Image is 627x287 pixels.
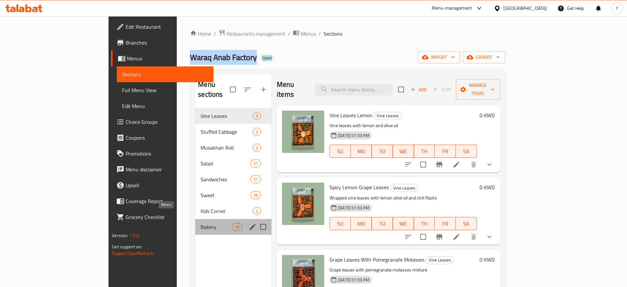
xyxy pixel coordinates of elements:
span: Y [616,5,618,12]
button: MO [351,217,372,230]
div: Open [260,54,275,62]
span: Select to update [416,158,430,171]
button: WE [393,145,414,158]
span: Bakery [201,223,232,231]
a: Restaurants management [219,29,285,38]
span: Salad [201,160,250,167]
span: Kids Corner [201,207,253,215]
div: Sweet16 [195,187,271,203]
button: SA [456,145,477,158]
svg: Show Choices [486,161,493,168]
button: WE [393,217,414,230]
span: Grocery Checklist [126,213,208,221]
div: items [253,144,261,152]
a: Full Menu View [117,82,213,98]
a: Choice Groups [111,114,213,130]
span: Select section first [429,85,456,95]
span: Branches [126,39,208,47]
nav: breadcrumb [190,29,505,38]
span: FR [437,219,453,229]
div: Sandwiches11 [195,171,271,187]
span: Vine Leaves [426,256,454,264]
span: Get support on: [112,242,142,251]
button: Add section [256,82,271,97]
span: Spicy Lemon Grape Leaves [329,182,389,192]
button: show more [482,229,497,245]
span: Upsell [126,181,208,189]
h6: 0 KWD [480,183,495,192]
span: Coupons [126,134,208,142]
span: TH [417,147,432,156]
span: FR [437,147,453,156]
div: Kids Corner2 [195,203,271,219]
span: export [468,53,500,61]
button: TU [372,145,393,158]
span: 11 [251,176,261,183]
span: Full Menu View [122,86,208,94]
span: TU [374,219,390,229]
h2: Menu items [277,80,307,99]
div: [GEOGRAPHIC_DATA] [503,5,547,12]
button: FR [435,217,456,230]
span: Edit Restaurant [126,23,208,31]
a: Grocery Checklist [111,209,213,225]
button: Branch-specific-item [431,229,447,245]
div: items [253,128,261,136]
div: Vine Leaves [374,112,402,120]
nav: Menu sections [195,105,271,237]
h6: 0 KWD [480,111,495,120]
button: import [418,51,460,63]
button: SA [456,217,477,230]
span: [DATE] 01:53 PM [335,277,372,283]
a: Menus [111,51,213,66]
a: Support.OpsPlatform [112,249,154,258]
div: Vine Leaves [390,184,418,192]
svg: Show Choices [486,233,493,241]
button: export [463,51,505,63]
a: Upsell [111,177,213,193]
button: SU [329,217,351,230]
span: import [423,53,455,61]
span: 2 [253,208,261,214]
span: SA [458,147,474,156]
span: Select to update [416,230,430,244]
span: SA [458,219,474,229]
div: items [250,191,261,199]
span: MO [354,219,369,229]
div: items [232,223,242,231]
span: Grape Leaves With Pomegranate Molasses [329,255,424,265]
span: 1.0.0 [129,231,140,240]
span: 16 [251,192,261,198]
a: Edit menu item [453,233,460,241]
button: edit [248,222,258,232]
button: sort-choices [400,229,416,245]
span: Select all sections [226,83,240,96]
span: Sections [324,30,342,38]
img: Vine Leaves Lemon [282,111,324,153]
div: Vine Leaves9 [195,108,271,124]
span: Sweet [201,191,250,199]
li: / [214,30,216,38]
button: sort-choices [400,157,416,172]
button: Branch-specific-item [431,157,447,172]
span: Choice Groups [126,118,208,126]
a: Promotions [111,146,213,161]
a: Branches [111,35,213,51]
span: WE [395,147,411,156]
div: Stuffed Cabbage2 [195,124,271,140]
a: Coupons [111,130,213,146]
span: SU [332,147,348,156]
span: Add item [408,85,429,95]
span: Add [410,86,427,93]
button: show more [482,157,497,172]
button: Manage items [456,79,500,100]
span: Menu disclaimer [126,165,208,173]
button: MO [351,145,372,158]
a: Sections [117,66,213,82]
div: items [250,175,261,183]
div: Menu-management [432,4,472,12]
p: Grape leaves with pomegranate molasses mixture [329,266,477,274]
span: Coverage Report [126,197,208,205]
input: search [315,84,393,95]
